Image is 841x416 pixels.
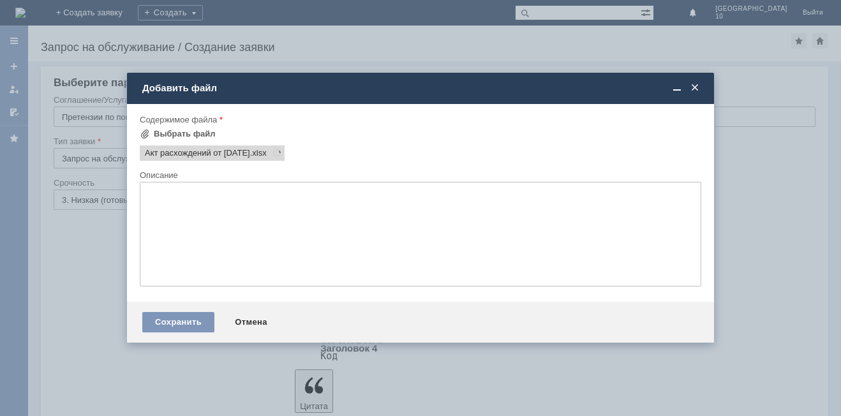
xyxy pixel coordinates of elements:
[140,115,699,124] div: Содержимое файла
[145,148,250,158] span: Акт расхождений от 09.10.2025.xlsx
[140,171,699,179] div: Описание
[250,148,267,158] span: Акт расхождений от 09.10.2025.xlsx
[688,82,701,94] span: Закрыть
[142,82,701,94] div: Добавить файл
[671,82,683,94] span: Свернуть (Ctrl + M)
[5,5,186,36] div: Цыган [PERSON_NAME]/ Добрый вечер ! Прошу принять в работу Акт расхождений по поступлению от [DATE]
[154,129,216,139] div: Выбрать файл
